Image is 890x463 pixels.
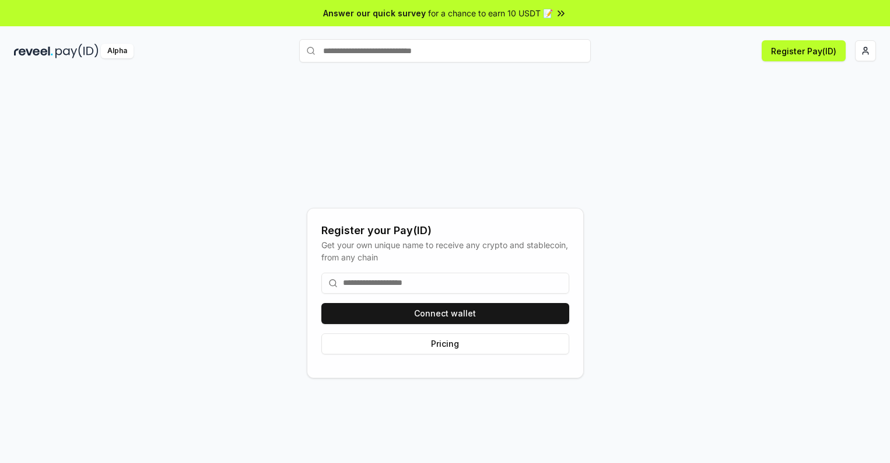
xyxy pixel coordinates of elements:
span: Answer our quick survey [323,7,426,19]
img: pay_id [55,44,99,58]
span: for a chance to earn 10 USDT 📝 [428,7,553,19]
button: Connect wallet [321,303,569,324]
button: Pricing [321,333,569,354]
div: Get your own unique name to receive any crypto and stablecoin, from any chain [321,239,569,263]
button: Register Pay(ID) [762,40,846,61]
div: Register your Pay(ID) [321,222,569,239]
div: Alpha [101,44,134,58]
img: reveel_dark [14,44,53,58]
